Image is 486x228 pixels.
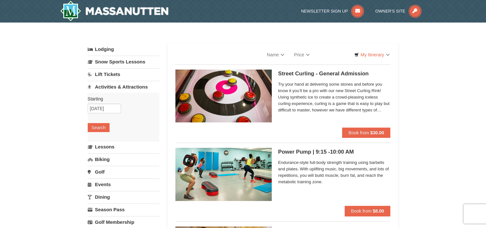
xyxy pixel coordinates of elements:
a: Massanutten Resort [60,1,169,21]
a: Lift Tickets [88,68,159,80]
img: Massanutten Resort Logo [60,1,169,21]
a: Owner's Site [375,9,421,14]
a: My Itinerary [350,50,393,60]
button: Book from $30.00 [342,128,391,138]
a: Lessons [88,141,159,153]
span: Book from [351,208,372,214]
a: Golf [88,166,159,178]
a: Season Pass [88,204,159,215]
span: Try your hand at delivering some stones and before you know it you’ll be a pro with our new Stree... [278,81,391,113]
a: Events [88,178,159,190]
h5: Street Curling - General Admission [278,71,391,77]
span: Owner's Site [375,9,405,14]
a: Activities & Attractions [88,81,159,93]
h5: Power Pump | 9:15 -10:00 AM [278,149,391,155]
a: Lodging [88,43,159,55]
a: Dining [88,191,159,203]
span: Book from [349,130,369,135]
span: Endurance-style full-body strength training using barbells and plates. With uplifting music, big ... [278,159,391,185]
button: Book from $8.00 [345,206,391,216]
strong: $8.00 [373,208,384,214]
a: Biking [88,153,159,165]
img: 15390471-88-44377514.jpg [175,70,272,122]
a: Golf Membership [88,216,159,228]
a: Snow Sports Lessons [88,56,159,68]
strong: $30.00 [370,130,384,135]
a: Name [262,48,289,61]
button: Search [88,123,110,132]
span: Newsletter Sign Up [301,9,348,14]
label: Starting [88,96,155,102]
a: Price [289,48,314,61]
a: Newsletter Sign Up [301,9,364,14]
img: 6619873-729-39c22307.jpg [175,148,272,201]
